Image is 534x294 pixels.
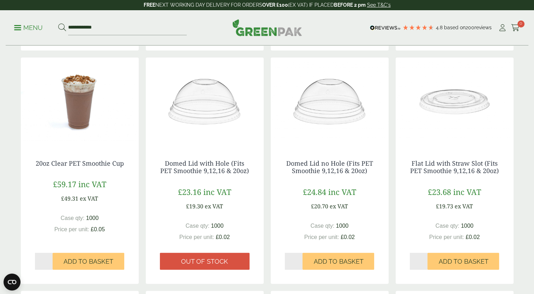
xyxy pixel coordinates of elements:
[36,159,124,167] a: 20oz Clear PET Smoothie Cup
[313,258,363,265] span: Add to Basket
[336,223,349,229] span: 1000
[304,234,339,240] span: Price per unit:
[436,25,444,30] span: 4.8
[211,223,224,229] span: 1000
[205,202,223,210] span: ex VAT
[466,234,480,240] span: £0.02
[410,159,499,175] a: Flat Lid with Straw Slot (Fits PET Smoothie 9,12,16 & 20oz)
[146,57,264,146] img: Dome-with-hold-lid
[438,258,488,265] span: Add to Basket
[178,186,201,197] span: £23.16
[179,234,214,240] span: Price per unit:
[21,57,139,146] img: 20oz PET Smoothie Cup with Chocolate milkshake and cream
[86,215,99,221] span: 1000
[341,234,355,240] span: £0.02
[14,24,43,32] p: Menu
[53,253,124,270] button: Add to Basket
[498,24,507,31] i: My Account
[54,226,89,232] span: Price per unit:
[186,202,203,210] span: £19.30
[64,258,113,265] span: Add to Basket
[232,19,302,36] img: GreenPak Supplies
[455,202,473,210] span: ex VAT
[181,258,228,265] span: Out of stock
[328,186,356,197] span: inc VAT
[160,159,249,175] a: Domed Lid with Hole (Fits PET Smoothie 9,12,16 & 20oz)
[334,2,366,8] strong: BEFORE 2 pm
[311,223,335,229] span: Case qty:
[262,2,288,8] strong: OVER £100
[453,186,481,197] span: inc VAT
[4,274,20,290] button: Open CMP widget
[402,24,434,31] div: 4.79 Stars
[511,23,520,33] a: 0
[53,179,76,189] span: £59.17
[302,253,374,270] button: Add to Basket
[370,25,401,30] img: REVIEWS.io
[186,223,210,229] span: Case qty:
[428,186,451,197] span: £23.68
[427,253,499,270] button: Add to Basket
[271,57,389,146] img: Domed Lid no Hole (Fits PET Smoothie 9,12,16 & 20oz)-0
[61,215,85,221] span: Case qty:
[14,24,43,31] a: Menu
[461,223,474,229] span: 1000
[203,186,231,197] span: inc VAT
[466,25,474,30] span: 200
[91,226,105,232] span: £0.05
[436,202,453,210] span: £19.73
[61,195,78,202] span: £49.31
[444,25,466,30] span: Based on
[303,186,326,197] span: £24.84
[474,25,492,30] span: reviews
[517,20,524,27] span: 0
[396,57,514,146] img: Flat Lid with Straw Slot (Fits PET 9,12,16 & 20oz)-Single Sleeve-0
[511,24,520,31] i: Cart
[80,195,98,202] span: ex VAT
[367,2,391,8] a: See T&C's
[436,223,460,229] span: Case qty:
[429,234,464,240] span: Price per unit:
[144,2,155,8] strong: FREE
[160,253,250,270] a: Out of stock
[216,234,230,240] span: £0.02
[78,179,106,189] span: inc VAT
[286,159,373,175] a: Domed Lid no Hole (Fits PET Smoothie 9,12,16 & 20oz)
[330,202,348,210] span: ex VAT
[311,202,328,210] span: £20.70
